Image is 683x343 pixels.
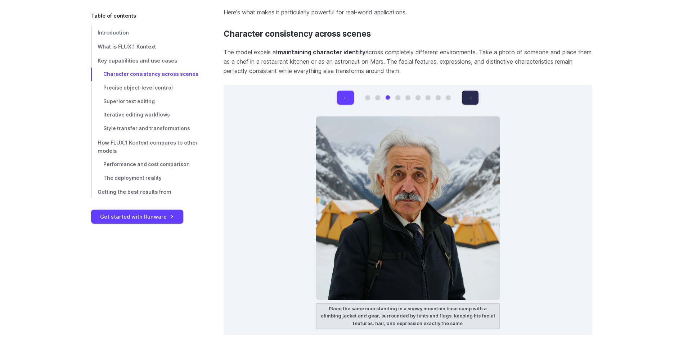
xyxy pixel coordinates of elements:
a: Precise object-level control [91,81,201,95]
a: Superior text editing [91,95,201,109]
span: Key capabilities and use cases [98,58,177,64]
span: How FLUX.1 Kontext compares to other models [98,140,198,154]
span: The deployment reality [103,175,162,181]
span: Style transfer and transformations [103,125,190,131]
a: Getting the best results from instruction-based editing [91,185,201,207]
span: Performance and cost comparison [103,161,190,167]
p: Here's what makes it particularly powerful for real-world applications. [224,8,592,17]
span: Table of contents [91,12,136,20]
button: Go to 8 of 9 [436,95,440,100]
a: What is FLUX.1 Kontext [91,40,201,54]
span: Character consistency across scenes [103,71,198,77]
span: Superior text editing [103,99,155,104]
span: What is FLUX.1 Kontext [98,44,156,50]
button: Go to 4 of 9 [396,95,400,100]
a: Character consistency across scenes [91,68,201,81]
button: ← [337,91,354,105]
figcaption: Place the same man standing in a snowy mountain base camp with a climbing jacket and gear, surrou... [316,303,500,329]
a: Get started with Runware [91,210,183,224]
a: Key capabilities and use cases [91,54,201,68]
a: The deployment reality [91,171,201,185]
strong: maintaining character identity [278,49,365,56]
a: Iterative editing workflows [91,108,201,122]
a: Character consistency across scenes [224,29,371,39]
span: Introduction [98,29,129,36]
span: Precise object-level control [103,85,173,91]
a: Style transfer and transformations [91,122,201,136]
button: → [462,91,478,105]
button: Go to 9 of 9 [446,95,450,100]
button: Go to 1 of 9 [365,95,370,100]
button: Go to 6 of 9 [416,95,420,100]
button: Go to 3 of 9 [386,95,390,100]
button: Go to 7 of 9 [426,95,430,100]
span: Getting the best results from instruction-based editing [98,189,171,203]
a: Introduction [91,26,201,40]
span: Iterative editing workflows [103,112,170,118]
a: Performance and cost comparison [91,158,201,171]
button: Go to 5 of 9 [406,95,410,100]
p: The model excels at across completely different environments. Take a photo of someone and place t... [224,48,592,76]
a: How FLUX.1 Kontext compares to other models [91,136,201,158]
button: Go to 2 of 9 [376,95,380,100]
img: Elderly man with a mustache standing outdoors in a snowy mountain camp, wearing a black jacket an... [316,116,500,300]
